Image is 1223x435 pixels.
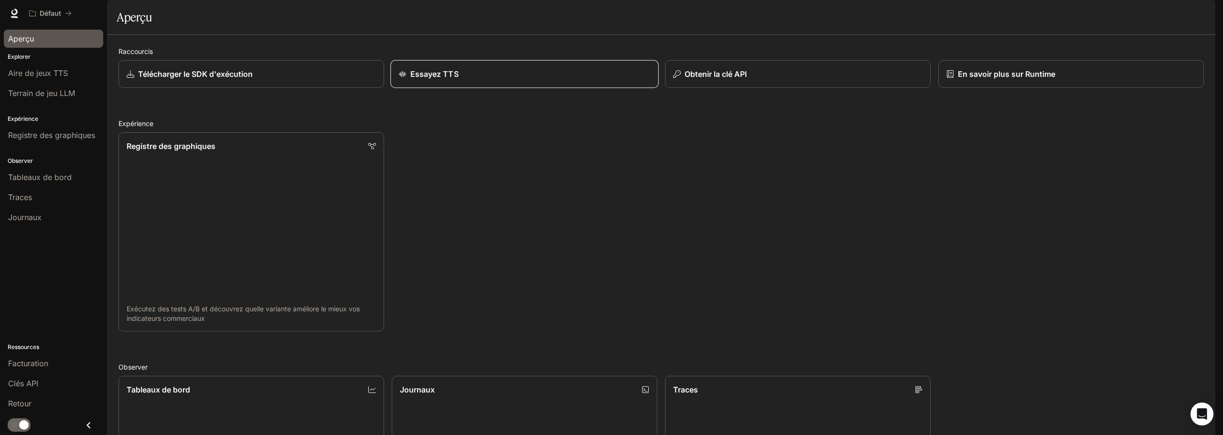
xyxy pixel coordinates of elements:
font: Journaux [400,385,435,394]
font: Exécutez des tests A/B et découvrez quelle variante améliore le mieux vos indicateurs commerciaux [127,305,360,322]
font: Raccourcis [118,47,153,55]
button: Obtenir la clé API [665,60,931,88]
a: En savoir plus sur Runtime [938,60,1204,88]
font: Tableaux de bord [127,385,190,394]
font: Obtenir la clé API [685,69,747,79]
font: Essayez TTS [410,69,459,79]
button: Tous les espaces de travail [25,4,76,23]
font: Observer [118,363,148,371]
font: Traces [673,385,698,394]
font: Registre des graphiques [127,141,215,151]
a: Registre des graphiquesExécutez des tests A/B et découvrez quelle variante améliore le mieux vos ... [118,132,384,331]
font: En savoir plus sur Runtime [958,69,1055,79]
font: Télécharger le SDK d'exécution [138,69,253,79]
div: Ouvrir Intercom Messenger [1191,403,1213,425]
a: Télécharger le SDK d'exécution [118,60,384,88]
font: Expérience [118,119,153,127]
font: Défaut [40,9,61,17]
a: Essayez TTS [390,60,659,88]
font: Aperçu [117,10,151,24]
